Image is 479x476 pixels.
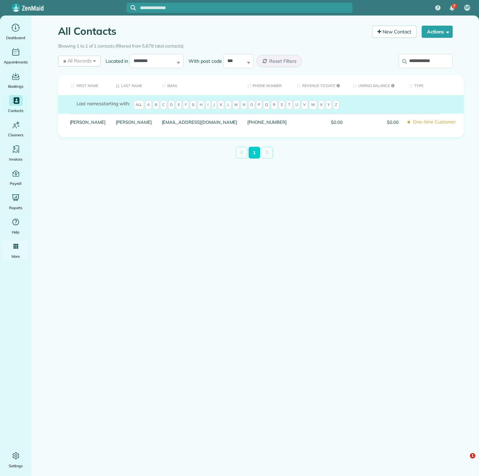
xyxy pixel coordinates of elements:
a: New Contact [372,26,417,38]
span: SR [465,5,470,10]
th: Revenue to Date: activate to sort column ascending [292,75,348,95]
span: D [168,100,175,110]
span: Payroll [10,180,22,187]
span: G [190,100,197,110]
span: E [176,100,182,110]
span: Q [263,100,270,110]
span: Help [12,229,20,235]
a: Dashboard [3,22,29,41]
span: Reports [9,204,23,211]
span: Reset Filters [269,58,297,64]
div: [PHONE_NUMBER] [242,114,291,131]
span: S [279,100,285,110]
span: One-time Customer [409,116,459,128]
span: 1 [470,453,475,458]
div: [EMAIL_ADDRESS][DOMAIN_NAME] [157,114,243,131]
span: Contacts [8,107,23,114]
span: Settings [9,463,23,469]
a: 1 [249,147,260,159]
span: A [145,100,152,110]
a: Reports [3,192,29,211]
span: Last names [77,101,102,107]
div: Showing 1 to 1 of 1 contacts (filtered from 5,678 total contacts) [58,40,453,50]
span: C [160,100,167,110]
span: Bookings [8,83,24,90]
span: B [153,100,159,110]
span: F [183,100,189,110]
span: 7 [453,3,455,9]
a: Payroll [3,168,29,187]
span: $0.00 [297,120,343,124]
span: O [248,100,255,110]
th: Phone number: activate to sort column ascending [242,75,291,95]
a: Appointments [3,47,29,65]
span: H [198,100,204,110]
span: V [301,100,308,110]
span: All Records [62,57,92,64]
button: Actions [422,26,453,38]
span: Dashboard [6,34,25,41]
span: I [205,100,210,110]
label: With post code [184,58,223,64]
a: Bookings [3,71,29,90]
span: L [225,100,231,110]
span: $0.00 [353,120,399,124]
span: Invoices [9,156,23,163]
label: Located in [101,58,130,64]
label: starting with: [77,100,130,107]
span: T [286,100,292,110]
a: Contacts [3,95,29,114]
a: Invoices [3,144,29,163]
div: 7 unread notifications [445,1,459,16]
span: Z [333,100,339,110]
span: Y [326,100,332,110]
th: Last Name: activate to sort column descending [111,75,157,95]
svg: Focus search [131,5,136,10]
span: U [293,100,300,110]
span: K [218,100,224,110]
span: J [212,100,217,110]
span: Appointments [4,59,28,65]
span: P [256,100,262,110]
span: R [271,100,278,110]
a: Help [3,217,29,235]
span: Cleaners [8,132,23,138]
th: Email: activate to sort column ascending [157,75,243,95]
span: W [309,100,317,110]
th: Type: activate to sort column ascending [404,75,464,95]
h1: All Contacts [58,26,367,37]
th: Unpaid Balance: activate to sort column ascending [348,75,404,95]
span: More [11,253,20,260]
span: X [318,100,325,110]
a: [PERSON_NAME] [116,120,152,124]
iframe: Intercom live chat [456,453,472,469]
a: Cleaners [3,119,29,138]
span: M [232,100,239,110]
span: N [241,100,247,110]
a: [PERSON_NAME] [70,120,106,124]
th: First Name: activate to sort column ascending [58,75,111,95]
button: Focus search [126,5,136,10]
a: Settings [3,450,29,469]
span: All [134,100,144,110]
